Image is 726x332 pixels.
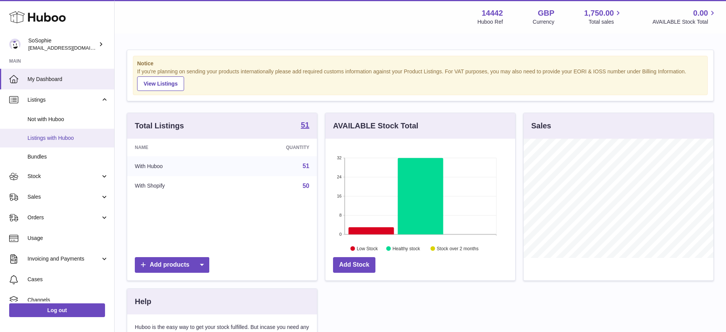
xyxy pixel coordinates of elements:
span: Bundles [27,153,108,160]
span: 0.00 [693,8,708,18]
span: Listings [27,96,100,104]
a: 0.00 AVAILABLE Stock Total [652,8,717,26]
a: Log out [9,303,105,317]
div: SoSophie [28,37,97,52]
a: 1,750.00 Total sales [584,8,623,26]
span: AVAILABLE Stock Total [652,18,717,26]
span: Sales [27,193,100,201]
span: My Dashboard [27,76,108,83]
span: [EMAIL_ADDRESS][DOMAIN_NAME] [28,45,112,51]
span: Orders [27,214,100,221]
img: internalAdmin-14442@internal.huboo.com [9,39,21,50]
span: Stock [27,173,100,180]
span: Cases [27,276,108,283]
strong: GBP [538,8,554,18]
div: Huboo Ref [477,18,503,26]
span: Not with Huboo [27,116,108,123]
strong: 14442 [482,8,503,18]
span: 1,750.00 [584,8,614,18]
span: Channels [27,296,108,304]
div: Currency [533,18,555,26]
span: Listings with Huboo [27,134,108,142]
span: Usage [27,235,108,242]
span: Total sales [589,18,623,26]
span: Invoicing and Payments [27,255,100,262]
